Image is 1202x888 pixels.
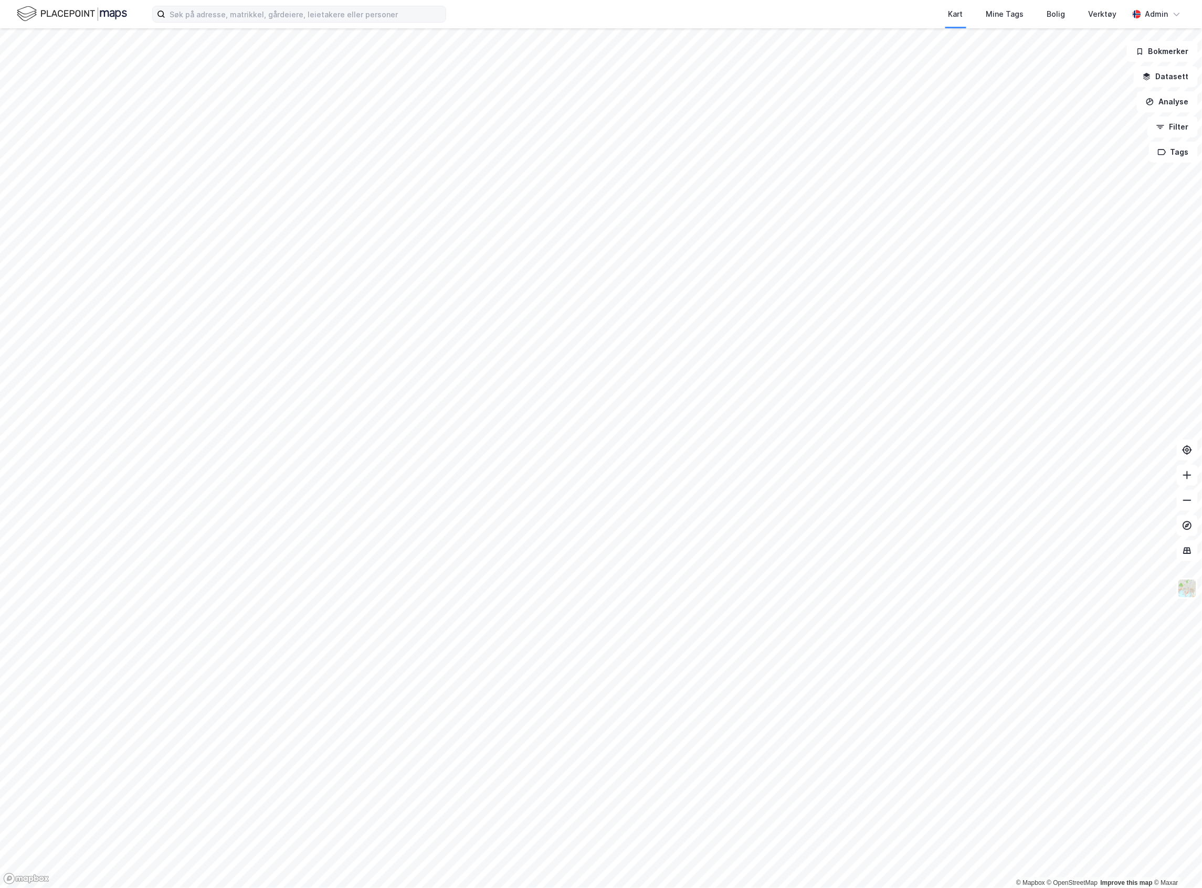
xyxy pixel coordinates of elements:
[1089,8,1117,20] div: Verktøy
[948,8,963,20] div: Kart
[1150,838,1202,888] iframe: Chat Widget
[1145,8,1168,20] div: Admin
[165,6,446,22] input: Søk på adresse, matrikkel, gårdeiere, leietakere eller personer
[1150,838,1202,888] div: Kontrollprogram for chat
[986,8,1024,20] div: Mine Tags
[17,5,127,23] img: logo.f888ab2527a4732fd821a326f86c7f29.svg
[1047,8,1066,20] div: Bolig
